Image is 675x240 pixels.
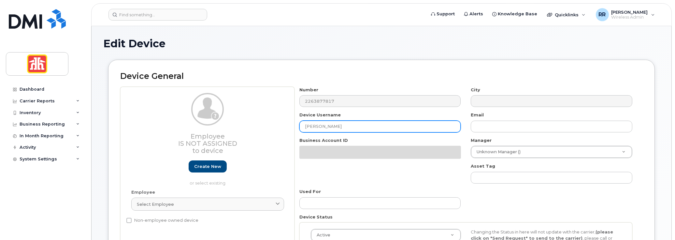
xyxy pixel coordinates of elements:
label: Business Account ID [299,137,348,143]
h1: Edit Device [103,38,660,49]
span: Unknown Manager () [473,149,521,155]
label: City [471,87,480,93]
label: Non-employee owned device [126,217,198,224]
a: Create new [189,160,227,172]
span: Is not assigned [178,140,237,147]
a: Unknown Manager () [471,146,632,158]
label: Email [471,112,484,118]
span: Active [313,232,330,238]
h3: Employee [131,133,284,154]
h2: Device General [120,72,643,81]
label: Device Status [299,214,333,220]
span: to device [192,147,223,155]
span: Select employee [137,201,174,207]
label: Number [299,87,318,93]
p: or select existing [131,180,284,186]
label: Manager [471,137,492,143]
input: Non-employee owned device [126,218,132,223]
a: Select employee [131,198,284,211]
label: Used For [299,188,321,195]
label: Device Username [299,112,341,118]
label: Asset Tag [471,163,495,169]
label: Employee [131,189,155,195]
